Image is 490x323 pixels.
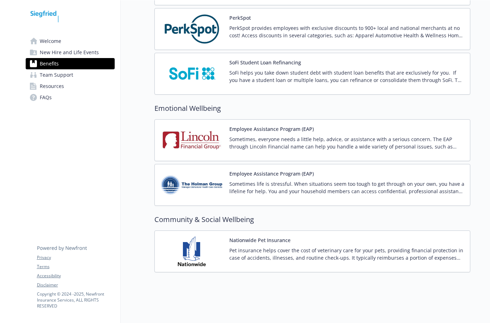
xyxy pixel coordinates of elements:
[26,92,115,103] a: FAQs
[229,170,314,177] button: Employee Assistance Program (EAP)
[229,24,464,39] p: PerkSpot provides employees with exclusive discounts to 900+ local and national merchants at no c...
[160,14,224,44] img: PerkSpot carrier logo
[26,36,115,47] a: Welcome
[229,59,301,66] button: SoFi Student Loan Refinancing
[229,14,251,21] button: PerkSpot
[40,47,99,58] span: New Hire and Life Events
[160,125,224,155] img: Lincoln Financial Group carrier logo
[26,81,115,92] a: Resources
[40,69,73,81] span: Team Support
[26,47,115,58] a: New Hire and Life Events
[160,170,224,200] img: Holman Group carrier logo
[26,58,115,69] a: Benefits
[160,236,224,266] img: Nationwide Pet Insurance carrier logo
[229,135,464,150] p: Sometimes, everyone needs a little help, advice, or assistance with a serious concern. The EAP th...
[37,291,114,309] p: Copyright © 2024 - 2025 , Newfront Insurance Services, ALL RIGHTS RESERVED
[229,247,464,261] p: Pet insurance helps cover the cost of veterinary care for your pets, providing financial protecti...
[154,214,470,225] h2: Community & Social Wellbeing
[229,236,291,244] button: Nationwide Pet Insurance
[40,36,61,47] span: Welcome
[40,58,59,69] span: Benefits
[37,254,114,261] a: Privacy
[160,59,224,89] img: SoFi carrier logo
[229,69,464,84] p: SoFi helps you take down student debt with student loan benefits that are exclusively for you. If...
[40,92,52,103] span: FAQs
[37,273,114,279] a: Accessibility
[26,69,115,81] a: Team Support
[229,180,464,195] p: Sometimes life is stressful. When situations seem too tough to get through on your own, you have ...
[37,282,114,288] a: Disclaimer
[154,103,470,114] h2: Emotional Wellbeing
[229,125,314,133] button: Employee Assistance Program (EAP)
[40,81,64,92] span: Resources
[37,264,114,270] a: Terms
